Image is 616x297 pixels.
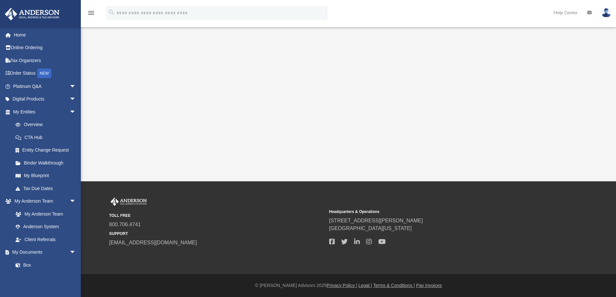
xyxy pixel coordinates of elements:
span: arrow_drop_down [70,80,82,93]
a: Tax Due Dates [9,182,86,195]
a: Privacy Policy | [327,283,357,288]
a: Order StatusNEW [5,67,86,80]
a: Anderson System [9,220,82,233]
i: menu [87,9,95,17]
a: My Anderson Team [9,207,79,220]
a: Overview [9,118,86,131]
small: SUPPORT [109,231,325,237]
a: Platinum Q&Aarrow_drop_down [5,80,86,93]
small: TOLL FREE [109,213,325,218]
a: Meeting Minutes [9,271,82,284]
img: User Pic [601,8,611,17]
a: Client Referrals [9,233,82,246]
i: search [108,9,115,16]
span: arrow_drop_down [70,195,82,208]
span: arrow_drop_down [70,246,82,259]
a: Binder Walkthrough [9,156,86,169]
a: Terms & Conditions | [373,283,415,288]
a: Digital Productsarrow_drop_down [5,93,86,106]
a: My Anderson Teamarrow_drop_down [5,195,82,208]
a: My Entitiesarrow_drop_down [5,105,86,118]
a: Legal | [359,283,372,288]
a: Entity Change Request [9,144,86,157]
a: CTA Hub [9,131,86,144]
a: Home [5,28,86,41]
div: NEW [37,69,51,78]
a: Box [9,259,79,271]
img: Anderson Advisors Platinum Portal [3,8,61,20]
a: [GEOGRAPHIC_DATA][US_STATE] [329,226,412,231]
img: Anderson Advisors Platinum Portal [109,197,148,206]
a: 800.706.4741 [109,222,141,227]
span: arrow_drop_down [70,105,82,119]
a: [EMAIL_ADDRESS][DOMAIN_NAME] [109,240,197,245]
a: My Documentsarrow_drop_down [5,246,82,259]
a: Tax Organizers [5,54,86,67]
a: Pay Invoices [416,283,442,288]
small: Headquarters & Operations [329,209,545,215]
a: My Blueprint [9,169,82,182]
a: menu [87,12,95,17]
span: arrow_drop_down [70,93,82,106]
a: [STREET_ADDRESS][PERSON_NAME] [329,218,423,223]
div: © [PERSON_NAME] Advisors 2025 [81,282,616,289]
a: Online Ordering [5,41,86,54]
